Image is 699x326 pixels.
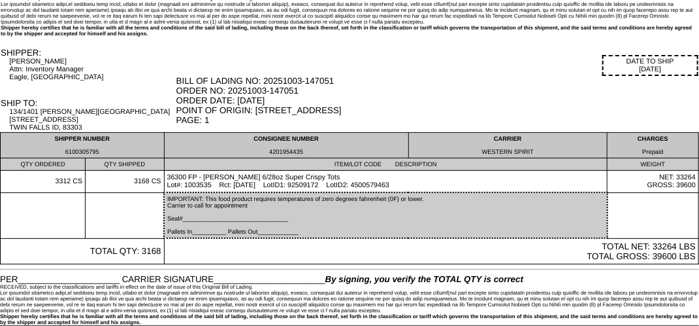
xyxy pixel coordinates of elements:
div: 4201954435 [167,149,406,155]
td: WEIGHT [608,158,699,171]
td: 3168 CS [86,171,164,193]
div: Prepaid [610,149,696,155]
div: SHIPPER: [1,48,175,58]
div: DATE TO SHIP [DATE] [602,55,698,76]
td: CHARGES [608,133,699,158]
td: 3312 CS [1,171,86,193]
div: WESTERN SPIRIT [412,149,604,155]
div: Shipper hereby certifies that he is familiar with all the terms and conditions of the said bill o... [1,25,698,37]
td: QTY SHIPPED [86,158,164,171]
div: 6100305795 [3,149,161,155]
td: TOTAL QTY: 3168 [1,238,165,264]
div: 134/1401 [PERSON_NAME][GEOGRAPHIC_DATA] [STREET_ADDRESS] TWIN FALLS ID, 83303 [9,108,174,132]
td: CARRIER [408,133,607,158]
td: QTY ORDERED [1,158,86,171]
span: By signing, you verify the TOTAL QTY is correct [325,274,523,284]
td: ITEM/LOT CODE DESCRIPTION [164,158,608,171]
td: IMPORTANT: This food product requires temperatures of zero degrees fahrenheit (0F) or lower. Carr... [164,192,608,238]
td: CONSIGNEE NUMBER [164,133,408,158]
td: TOTAL NET: 33264 LBS TOTAL GROSS: 39600 LBS [164,238,698,264]
td: SHIPPER NUMBER [1,133,165,158]
div: [PERSON_NAME] Attn: Inventory Manager Eagle, [GEOGRAPHIC_DATA] [9,58,174,81]
td: NET: 33264 GROSS: 39600 [608,171,699,193]
div: SHIP TO: [1,98,175,108]
div: BILL OF LADING NO: 20251003-147051 ORDER NO: 20251003-147051 ORDER DATE: [DATE] POINT OF ORIGIN: ... [176,76,698,125]
td: 36300 FP - [PERSON_NAME] 6/28oz Super Crispy Tots Lot#: 1003535 Rct: [DATE] LotID1: 92509172 LotI... [164,171,608,193]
